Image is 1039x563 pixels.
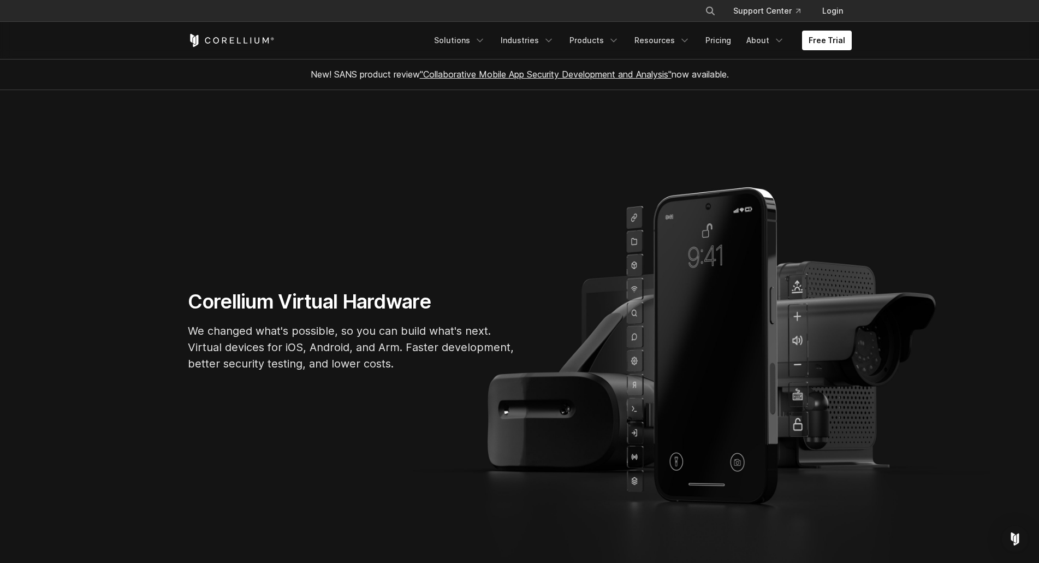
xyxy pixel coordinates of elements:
[494,31,561,50] a: Industries
[628,31,697,50] a: Resources
[725,1,809,21] a: Support Center
[428,31,492,50] a: Solutions
[563,31,626,50] a: Products
[692,1,852,21] div: Navigation Menu
[1002,526,1028,552] div: Open Intercom Messenger
[188,34,275,47] a: Corellium Home
[188,289,515,314] h1: Corellium Virtual Hardware
[814,1,852,21] a: Login
[802,31,852,50] a: Free Trial
[700,1,720,21] button: Search
[188,323,515,372] p: We changed what's possible, so you can build what's next. Virtual devices for iOS, Android, and A...
[428,31,852,50] div: Navigation Menu
[311,69,729,80] span: New! SANS product review now available.
[699,31,738,50] a: Pricing
[420,69,672,80] a: "Collaborative Mobile App Security Development and Analysis"
[740,31,791,50] a: About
